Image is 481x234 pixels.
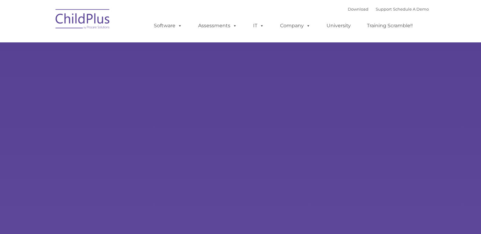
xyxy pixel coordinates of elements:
img: ChildPlus by Procare Solutions [53,5,113,35]
a: Download [348,7,368,12]
font: | [348,7,429,12]
a: Company [274,20,317,32]
a: Training Scramble!! [361,20,419,32]
a: IT [247,20,270,32]
a: University [320,20,357,32]
a: Schedule A Demo [393,7,429,12]
a: Assessments [192,20,243,32]
a: Software [148,20,188,32]
a: Support [376,7,392,12]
